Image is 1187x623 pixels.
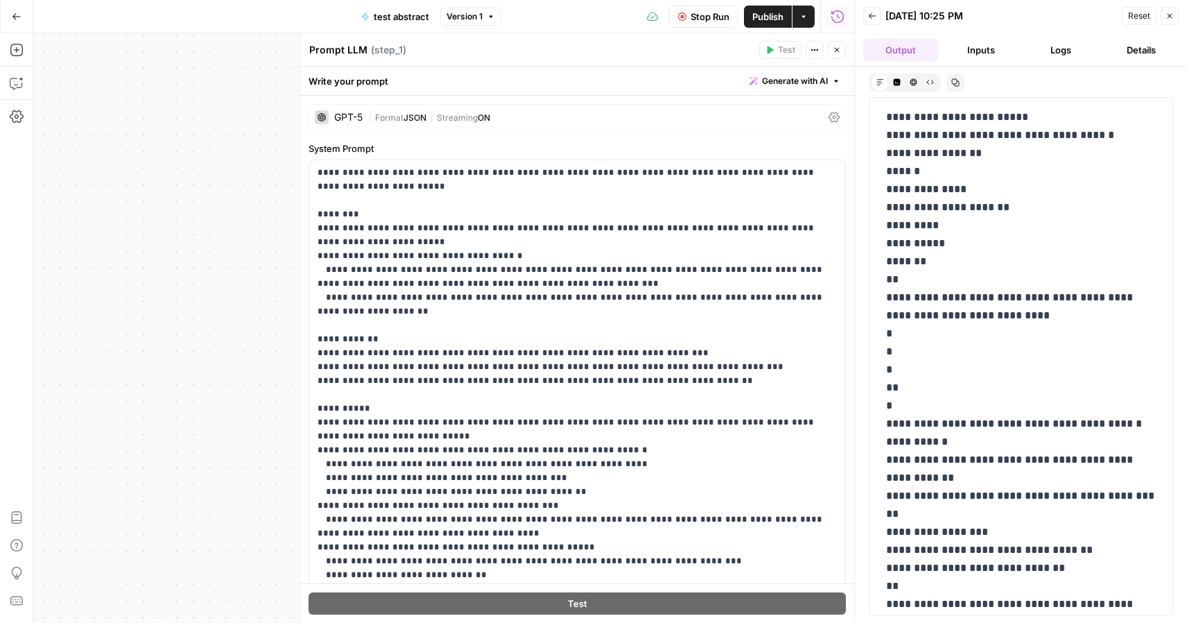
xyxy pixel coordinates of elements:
span: Stop Run [691,10,729,24]
button: Reset [1122,7,1156,25]
span: Reset [1128,10,1150,22]
div: GPT-5 [334,112,363,122]
span: Version 1 [447,10,483,23]
button: Version 1 [440,8,501,26]
button: Details [1104,39,1179,61]
span: Format [375,112,404,123]
span: Generate with AI [762,75,828,87]
button: Inputs [944,39,1019,61]
button: Generate with AI [744,72,846,90]
div: Write your prompt [300,67,854,95]
span: | [368,110,375,123]
span: ON [478,112,490,123]
span: ( step_1 ) [371,43,406,57]
button: test abstract [353,6,437,28]
span: JSON [404,112,426,123]
textarea: Prompt LLM [309,43,367,57]
button: Logs [1024,39,1099,61]
button: Stop Run [669,6,738,28]
span: Publish [752,10,783,24]
button: Output [863,39,938,61]
span: Streaming [437,112,478,123]
button: Publish [744,6,792,28]
span: Test [778,44,795,56]
span: Test [568,597,587,611]
span: test abstract [374,10,429,24]
button: Test [759,41,802,59]
button: Test [309,592,846,615]
span: | [426,110,437,123]
label: System Prompt [309,142,846,155]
